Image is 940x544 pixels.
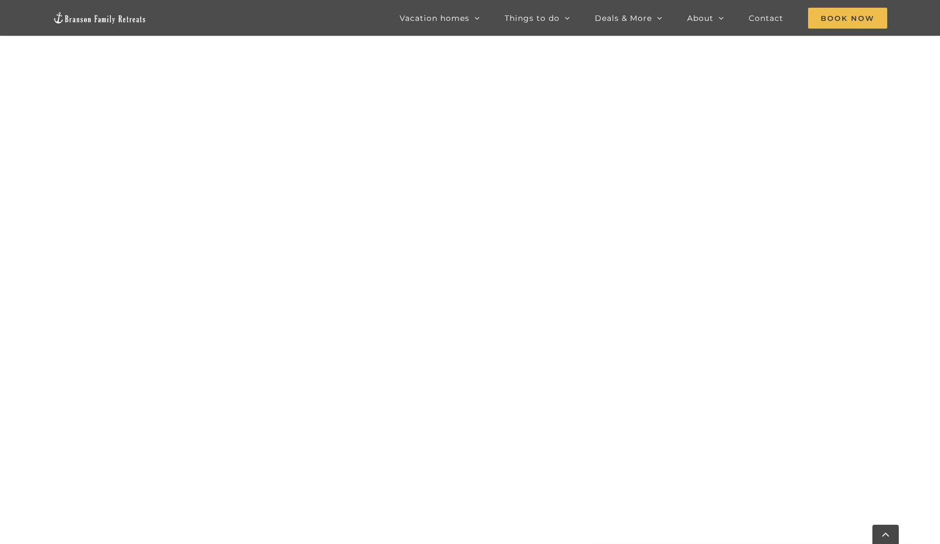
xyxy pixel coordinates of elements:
[595,14,652,22] span: Deals & More
[505,14,560,22] span: Things to do
[53,12,146,24] img: Branson Family Retreats Logo
[687,14,714,22] span: About
[400,14,469,22] span: Vacation homes
[808,8,887,29] span: Book Now
[749,14,783,22] span: Contact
